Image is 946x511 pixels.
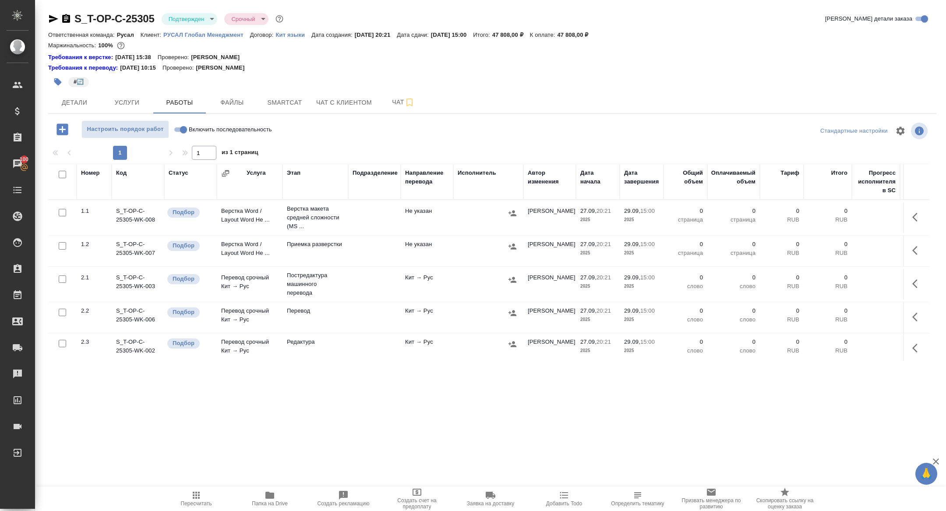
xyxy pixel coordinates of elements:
[712,315,755,324] p: слово
[624,249,659,257] p: 2025
[247,169,265,177] div: Услуга
[530,32,558,38] p: К оплате:
[597,208,611,214] p: 20:21
[404,97,415,108] svg: Подписаться
[307,486,380,511] button: Создать рекламацию
[191,53,246,62] p: [PERSON_NAME]
[112,236,164,266] td: S_T-OP-C-25305-WK-007
[224,13,268,25] div: Подтвержден
[712,273,755,282] p: 0
[467,500,514,507] span: Заявка на доставку
[580,241,597,247] p: 27.09,
[112,202,164,233] td: S_T-OP-C-25305-WK-008
[668,240,703,249] p: 0
[74,13,155,25] a: S_T-OP-C-25305
[318,500,370,507] span: Создать рекламацию
[764,315,799,324] p: RUB
[624,282,659,291] p: 2025
[580,315,615,324] p: 2025
[668,249,703,257] p: страница
[48,53,115,62] a: Требования к верстке:
[764,273,799,282] p: 0
[181,500,212,507] span: Пересчитать
[640,307,655,314] p: 15:00
[81,307,107,315] div: 2.2
[712,240,755,249] p: 0
[431,32,473,38] p: [DATE] 15:00
[61,14,71,24] button: Скопировать ссылку
[919,465,934,483] span: 🙏
[668,346,703,355] p: слово
[141,32,163,38] p: Клиент:
[454,486,527,511] button: Заявка на доставку
[597,274,611,281] p: 20:21
[53,97,95,108] span: Детали
[557,32,595,38] p: 47 808,00 ₽
[580,274,597,281] p: 27.09,
[166,273,212,285] div: Можно подбирать исполнителей
[668,307,703,315] p: 0
[808,338,847,346] p: 0
[780,169,799,177] div: Тариф
[624,215,659,224] p: 2025
[233,486,307,511] button: Папка на Drive
[907,273,928,294] button: Здесь прячутся важные кнопки
[580,282,615,291] p: 2025
[624,169,659,186] div: Дата завершения
[401,333,453,364] td: Кит → Рус
[580,307,597,314] p: 27.09,
[222,147,258,160] span: из 1 страниц
[712,249,755,257] p: страница
[907,240,928,261] button: Здесь прячутся важные кнопки
[81,338,107,346] div: 2.3
[217,236,282,266] td: Верстка Word / Layout Word Не ...
[624,274,640,281] p: 29.09,
[712,215,755,224] p: страница
[808,207,847,215] p: 0
[890,120,911,141] span: Настроить таблицу
[217,202,282,233] td: Верстка Word / Layout Word Не ...
[748,486,822,511] button: Скопировать ссылку на оценку заказа
[831,169,847,177] div: Итого
[506,307,519,320] button: Назначить
[580,249,615,257] p: 2025
[712,207,755,215] p: 0
[764,338,799,346] p: 0
[81,120,169,138] button: Настроить порядок работ
[287,338,344,346] p: Редактура
[764,207,799,215] p: 0
[580,338,597,345] p: 27.09,
[316,97,372,108] span: Чат с клиентом
[764,307,799,315] p: 0
[668,282,703,291] p: слово
[523,236,576,266] td: [PERSON_NAME]
[911,123,929,139] span: Посмотреть информацию
[907,307,928,328] button: Здесь прячутся важные кнопки
[48,32,117,38] p: Ответственная команда:
[401,302,453,333] td: Кит → Рус
[173,275,194,283] p: Подбор
[385,497,448,510] span: Создать счет на предоплату
[640,241,655,247] p: 15:00
[492,32,530,38] p: 47 808,00 ₽
[112,269,164,300] td: S_T-OP-C-25305-WK-003
[211,97,253,108] span: Файлы
[527,486,601,511] button: Добавить Todo
[808,215,847,224] p: RUB
[915,463,937,485] button: 🙏
[712,307,755,315] p: 0
[117,32,141,38] p: Русал
[48,72,67,92] button: Добавить тэг
[712,346,755,355] p: слово
[458,169,496,177] div: Исполнитель
[597,307,611,314] p: 20:21
[712,338,755,346] p: 0
[287,307,344,315] p: Перевод
[624,315,659,324] p: 2025
[580,215,615,224] p: 2025
[217,269,282,300] td: Перевод срочный Кит → Рус
[81,240,107,249] div: 1.2
[252,500,288,507] span: Папка на Drive
[382,97,424,108] span: Чат
[112,302,164,333] td: S_T-OP-C-25305-WK-006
